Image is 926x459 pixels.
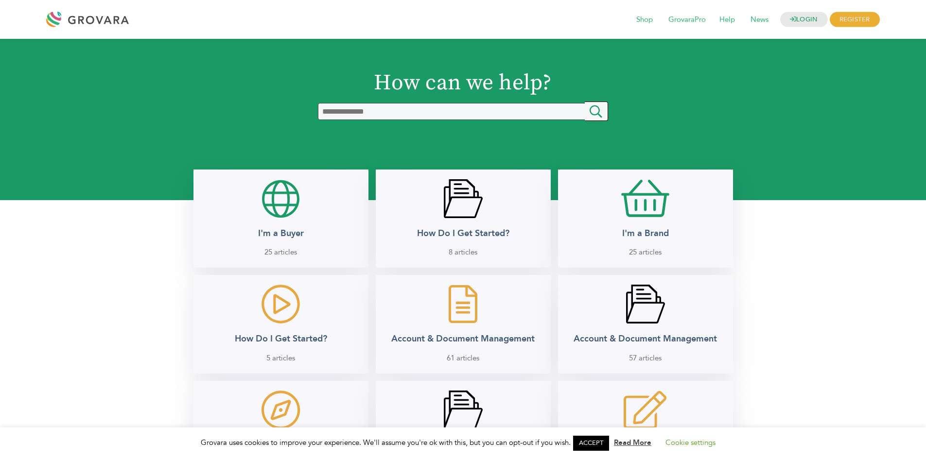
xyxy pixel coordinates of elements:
span: Help [713,11,742,29]
span: REGISTER [830,12,880,27]
h2: Account & Document Management [391,333,535,344]
span: 57 articles [629,353,662,364]
a: GrovaraPro [662,15,713,25]
span: 8 articles [449,247,477,258]
h2: I'm a Buyer [258,228,304,239]
img: betterdocs-category-icon [626,285,665,323]
a: How Do I Get Started? 5 articles [193,275,368,373]
img: betterdocs-category-icon [444,179,483,218]
img: betterdocs-category-icon [444,391,483,429]
h2: Account & Document Management [574,333,717,344]
span: Grovara uses cookies to improve your experience. We'll assume you're ok with this, but you can op... [201,438,725,447]
h2: How Do I Get Started? [417,228,509,239]
h2: I'm a Brand [622,228,669,239]
span: News [744,11,775,29]
span: 5 articles [266,353,295,364]
span: 25 articles [264,247,297,258]
a: betterdocs-category-icon How Do I Get Started? 8 articles [376,170,551,268]
h1: How can we help? [193,51,733,97]
span: Shop [629,11,660,29]
a: Read More [614,438,651,447]
a: Cookie settings [665,438,716,447]
span: 25 articles [629,247,662,258]
a: ACCEPT [573,436,609,451]
span: 61 articles [447,353,479,364]
h2: How Do I Get Started? [235,333,327,344]
span: GrovaraPro [662,11,713,29]
a: I'm a Brand 25 articles [558,170,733,268]
a: I'm a Buyer 25 articles [193,170,368,268]
a: LOGIN [780,12,828,27]
a: betterdocs-category-icon Account & Document Management 57 articles [558,275,733,373]
a: Help [713,15,742,25]
a: Shop [629,15,660,25]
a: News [744,15,775,25]
a: Account & Document Management 61 articles [376,275,551,373]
